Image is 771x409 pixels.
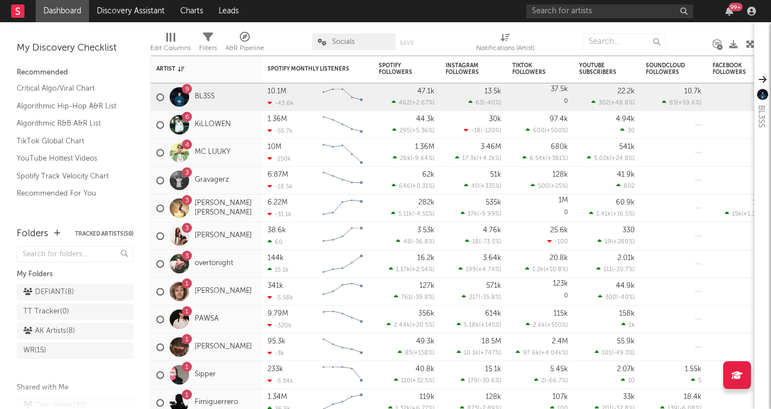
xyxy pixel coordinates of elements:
[476,42,535,55] div: Notifications (Artist)
[512,62,551,76] div: TikTok Followers
[446,62,485,76] div: Instagram Followers
[729,3,743,11] div: 99 +
[457,349,501,356] div: ( )
[461,377,501,384] div: ( )
[332,38,355,46] span: Socials
[318,194,368,222] svg: Chart title
[483,255,501,262] div: 3.64k
[225,42,264,55] div: A&R Pipeline
[478,267,500,273] span: +4.74 %
[150,42,191,55] div: Edit Columns
[416,116,434,123] div: 44.3k
[417,227,434,234] div: 3.53k
[394,322,410,328] span: 2.44k
[195,148,230,157] a: MC LUUKY
[611,156,633,162] span: +24.8 %
[416,366,434,373] div: 40.8k
[551,86,568,93] div: 37.5k
[195,176,229,185] a: Gravagerz
[468,211,477,217] span: 17k
[268,99,294,107] div: -43.6k
[531,182,568,189] div: ( )
[471,183,479,189] span: 40
[551,183,566,189] span: +25 %
[457,321,501,328] div: ( )
[623,393,635,401] div: 33k
[550,116,568,123] div: 97.4k
[579,62,618,76] div: YouTube Subscribers
[605,295,616,301] span: 300
[485,88,501,95] div: 13.5k
[482,338,501,345] div: 18.5M
[17,268,134,281] div: My Folders
[392,99,434,106] div: ( )
[17,100,122,112] a: Algorithmic Hip-Hop A&R List
[318,278,368,306] svg: Chart title
[394,293,434,301] div: ( )
[387,321,434,328] div: ( )
[17,82,122,94] a: Critical Algo/Viral Chart
[512,194,568,222] div: 0
[559,197,568,204] div: 1M
[616,282,635,290] div: 44.9k
[669,100,676,106] span: 83
[546,128,566,134] span: +500 %
[412,156,433,162] span: -9.64 %
[624,183,635,189] span: 802
[318,167,368,194] svg: Chart title
[195,120,231,129] a: KiLLOWEN
[399,100,410,106] span: 462
[268,266,289,273] div: 15.1k
[713,278,768,305] div: 0
[418,310,434,317] div: 356k
[725,210,768,217] div: ( )
[596,266,635,273] div: ( )
[461,210,501,217] div: ( )
[591,99,635,106] div: ( )
[713,111,768,138] div: 0
[725,7,733,16] button: 99+
[466,267,476,273] span: 199
[541,350,566,356] span: +4.04k %
[156,66,240,72] div: Artist
[419,282,434,290] div: 127k
[743,211,767,217] span: +1.35k %
[23,286,74,299] div: DEFIANT ( 8 )
[393,154,434,162] div: ( )
[483,227,501,234] div: 4.76k
[582,33,666,50] input: Search...
[616,199,635,206] div: 60.9k
[614,267,633,273] span: -20.7 %
[698,378,701,384] span: 5
[546,378,566,384] span: -66.7 %
[412,183,433,189] span: +0.31 %
[17,342,134,359] a: WR(15)
[268,199,288,206] div: 6.22M
[550,227,568,234] div: 25.6k
[268,143,281,151] div: 10M
[480,378,500,384] span: -30.6 %
[414,211,433,217] span: -4.51 %
[23,344,46,357] div: WR ( 15 )
[17,135,122,147] a: TikTok Global Chart
[415,143,434,151] div: 1.36M
[413,239,433,245] span: -36.8 %
[268,155,291,162] div: -150k
[391,210,434,217] div: ( )
[17,187,122,199] a: Recommended For You
[486,199,501,206] div: 535k
[195,199,256,218] a: [PERSON_NAME] [PERSON_NAME]
[512,83,568,111] div: 0
[587,154,635,162] div: ( )
[416,338,434,345] div: 49.3k
[17,323,134,340] a: AK Artists(8)
[392,127,434,134] div: ( )
[399,183,411,189] span: 646
[268,127,293,134] div: -55.7k
[468,378,478,384] span: 179
[468,99,501,106] div: ( )
[23,325,75,338] div: AK Artists ( 8 )
[522,154,568,162] div: ( )
[480,295,500,301] span: -35.8 %
[646,62,685,76] div: SoundCloud Followers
